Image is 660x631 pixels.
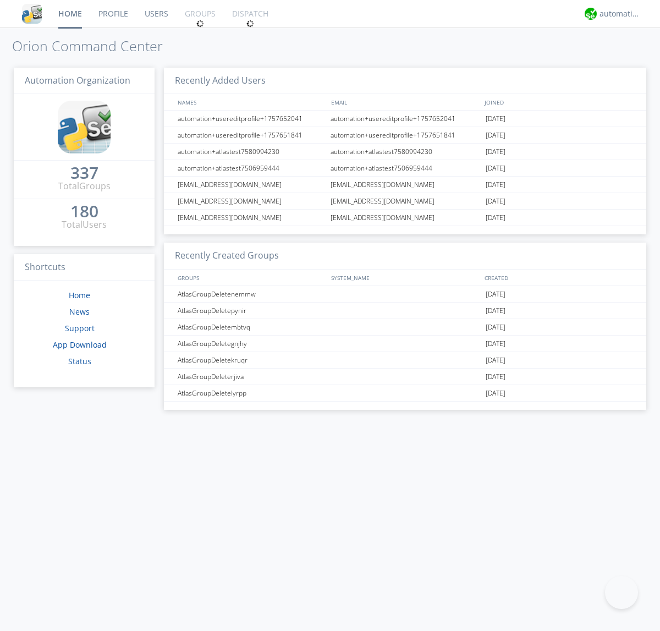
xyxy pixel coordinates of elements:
img: spin.svg [196,20,204,28]
h3: Recently Created Groups [164,243,646,270]
div: automation+atlas [599,8,641,19]
a: News [69,306,90,317]
span: [DATE] [486,210,505,226]
a: AtlasGroupDeletelyrpp[DATE] [164,385,646,402]
div: AtlasGroupDeletenemmw [175,286,327,302]
div: AtlasGroupDeletelyrpp [175,385,327,401]
span: [DATE] [486,303,505,319]
a: AtlasGroupDeletepynir[DATE] [164,303,646,319]
div: automation+usereditprofile+1757651841 [175,127,327,143]
div: [EMAIL_ADDRESS][DOMAIN_NAME] [328,193,483,209]
a: Support [65,323,95,333]
a: automation+usereditprofile+1757652041automation+usereditprofile+1757652041[DATE] [164,111,646,127]
div: AtlasGroupDeletekruqr [175,352,327,368]
div: [EMAIL_ADDRESS][DOMAIN_NAME] [328,210,483,226]
div: automation+atlastest7506959444 [175,160,327,176]
div: [EMAIL_ADDRESS][DOMAIN_NAME] [175,210,327,226]
a: AtlasGroupDeletenemmw[DATE] [164,286,646,303]
div: automation+usereditprofile+1757652041 [175,111,327,127]
a: automation+atlastest7506959444automation+atlastest7506959444[DATE] [164,160,646,177]
div: Total Groups [58,180,111,193]
a: AtlasGroupDeletegnjhy[DATE] [164,336,646,352]
div: SYSTEM_NAME [328,270,482,286]
span: [DATE] [486,319,505,336]
div: [EMAIL_ADDRESS][DOMAIN_NAME] [175,193,327,209]
div: AtlasGroupDeletegnjhy [175,336,327,352]
a: Home [69,290,90,300]
span: [DATE] [486,177,505,193]
img: cddb5a64eb264b2086981ab96f4c1ba7 [22,4,42,24]
div: AtlasGroupDeletembtvq [175,319,327,335]
div: CREATED [482,270,636,286]
a: 337 [70,167,98,180]
div: NAMES [175,94,326,110]
span: [DATE] [486,127,505,144]
span: [DATE] [486,160,505,177]
div: [EMAIL_ADDRESS][DOMAIN_NAME] [328,177,483,193]
div: automation+usereditprofile+1757652041 [328,111,483,127]
div: [EMAIL_ADDRESS][DOMAIN_NAME] [175,177,327,193]
div: EMAIL [328,94,482,110]
div: automation+atlastest7506959444 [328,160,483,176]
a: Status [68,356,91,366]
span: [DATE] [486,193,505,210]
a: AtlasGroupDeletekruqr[DATE] [164,352,646,369]
div: Total Users [62,218,107,231]
a: AtlasGroupDeleterjiva[DATE] [164,369,646,385]
a: [EMAIL_ADDRESS][DOMAIN_NAME][EMAIL_ADDRESS][DOMAIN_NAME][DATE] [164,193,646,210]
span: Automation Organization [25,74,130,86]
a: automation+atlastest7580994230automation+atlastest7580994230[DATE] [164,144,646,160]
span: [DATE] [486,286,505,303]
div: JOINED [482,94,636,110]
iframe: Toggle Customer Support [605,576,638,609]
a: AtlasGroupDeletembtvq[DATE] [164,319,646,336]
span: [DATE] [486,352,505,369]
span: [DATE] [486,369,505,385]
img: spin.svg [246,20,254,28]
a: automation+usereditprofile+1757651841automation+usereditprofile+1757651841[DATE] [164,127,646,144]
a: App Download [53,339,107,350]
a: [EMAIL_ADDRESS][DOMAIN_NAME][EMAIL_ADDRESS][DOMAIN_NAME][DATE] [164,210,646,226]
span: [DATE] [486,385,505,402]
span: [DATE] [486,336,505,352]
a: 180 [70,206,98,218]
div: AtlasGroupDeletepynir [175,303,327,319]
div: AtlasGroupDeleterjiva [175,369,327,385]
div: automation+atlastest7580994230 [328,144,483,160]
div: automation+atlastest7580994230 [175,144,327,160]
span: [DATE] [486,111,505,127]
div: automation+usereditprofile+1757651841 [328,127,483,143]
img: d2d01cd9b4174d08988066c6d424eccd [585,8,597,20]
img: cddb5a64eb264b2086981ab96f4c1ba7 [58,101,111,153]
span: [DATE] [486,144,505,160]
a: [EMAIL_ADDRESS][DOMAIN_NAME][EMAIL_ADDRESS][DOMAIN_NAME][DATE] [164,177,646,193]
div: GROUPS [175,270,326,286]
div: 180 [70,206,98,217]
h3: Shortcuts [14,254,155,281]
div: 337 [70,167,98,178]
h3: Recently Added Users [164,68,646,95]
